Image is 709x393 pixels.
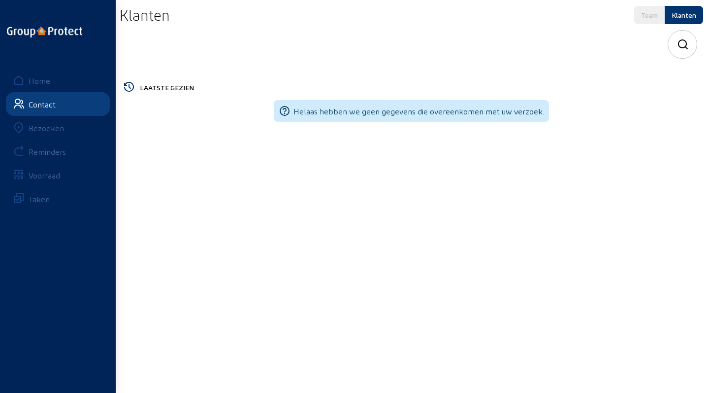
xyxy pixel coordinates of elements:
[641,11,658,19] div: Team
[7,27,82,37] img: logo-oneline.png
[293,107,544,116] span: Helaas hebben we geen gegevens die overeenkomen met uw verzoek.
[6,116,110,140] a: Bezoeken
[119,6,170,24] h2: Klanten
[29,76,50,85] div: Home
[140,83,699,92] h5: LAATSTE GEZIEN
[672,11,696,19] div: Klanten
[29,171,60,180] div: Voorraad
[29,100,56,109] div: Contact
[6,69,110,92] a: Home
[29,194,50,204] div: Taken
[6,163,110,187] a: Voorraad
[6,140,110,163] a: Reminders
[279,105,290,117] mat-icon: help_outline
[6,92,110,116] a: Contact
[29,147,66,156] div: Reminders
[29,123,64,133] div: Bezoeken
[6,187,110,211] a: Taken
